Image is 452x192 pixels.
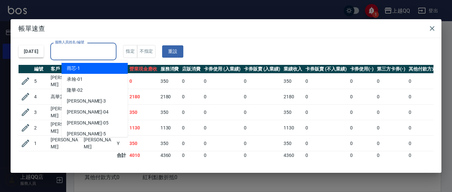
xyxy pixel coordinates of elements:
[407,136,443,151] td: 0
[137,45,156,58] button: 不指定
[282,136,304,151] td: 350
[67,76,83,83] span: 承翰 -01
[242,120,282,136] td: 0
[304,120,348,136] td: 0
[67,87,83,94] span: 隆華 -02
[348,65,376,73] th: 卡券使用(-)
[407,65,443,73] th: 其他付款方式(-)
[202,65,242,73] th: 卡券使用 (入業績)
[375,120,407,136] td: 0
[55,40,84,45] label: 服務人員姓名/編號
[282,105,304,120] td: 350
[128,65,159,73] th: 營業現金應收
[115,151,128,160] td: 合計
[304,65,348,73] th: 卡券販賣 (不入業績)
[242,65,282,73] th: 卡券販賣 (入業績)
[202,120,242,136] td: 0
[128,151,159,160] td: 4010
[348,73,376,89] td: 0
[242,136,282,151] td: 0
[19,45,44,58] button: [DATE]
[180,73,202,89] td: 0
[128,136,159,151] td: 350
[375,65,407,73] th: 第三方卡券(-)
[32,73,49,89] td: 5
[375,136,407,151] td: 0
[180,65,202,73] th: 店販消費
[304,136,348,151] td: 0
[282,89,304,105] td: 2180
[159,65,181,73] th: 服務消費
[202,151,242,160] td: 0
[82,136,115,151] td: [PERSON_NAME]
[67,130,106,137] span: [PERSON_NAME] -5
[202,89,242,105] td: 0
[375,151,407,160] td: 0
[128,105,159,120] td: 350
[49,89,82,105] td: 高華雵
[407,151,443,160] td: 0
[49,136,82,151] td: [PERSON_NAME]
[32,136,49,151] td: 1
[67,65,80,72] span: 雨芯 -1
[32,120,49,136] td: 2
[348,136,376,151] td: 0
[180,136,202,151] td: 0
[180,151,202,160] td: 0
[242,73,282,89] td: 0
[67,120,109,126] span: [PERSON_NAME] -05
[162,45,183,58] button: 重設
[11,19,441,38] h2: 帳單速查
[32,65,49,73] th: 編號
[407,73,443,89] td: 0
[202,73,242,89] td: 0
[159,151,181,160] td: 4360
[242,105,282,120] td: 0
[348,120,376,136] td: 0
[348,105,376,120] td: 0
[242,89,282,105] td: 0
[304,151,348,160] td: 0
[49,73,82,89] td: [PERSON_NAME]
[115,136,128,151] td: Y
[180,89,202,105] td: 0
[128,73,159,89] td: 0
[159,89,181,105] td: 2180
[242,151,282,160] td: 0
[123,45,137,58] button: 指定
[159,105,181,120] td: 350
[202,105,242,120] td: 0
[407,120,443,136] td: 0
[304,105,348,120] td: 0
[375,73,407,89] td: 0
[407,89,443,105] td: 0
[159,73,181,89] td: 350
[49,105,82,120] td: [PERSON_NAME]
[407,105,443,120] td: 0
[282,73,304,89] td: 350
[32,105,49,120] td: 3
[180,105,202,120] td: 0
[375,105,407,120] td: 0
[49,65,82,73] th: 客戶
[304,89,348,105] td: 0
[304,73,348,89] td: 0
[67,109,109,116] span: [PERSON_NAME] -04
[32,89,49,105] td: 4
[49,120,82,136] td: [PERSON_NAME]
[348,89,376,105] td: 0
[159,120,181,136] td: 1130
[282,65,304,73] th: 業績收入
[348,151,376,160] td: 0
[128,120,159,136] td: 1130
[282,151,304,160] td: 4360
[282,120,304,136] td: 1130
[375,89,407,105] td: 0
[67,98,106,105] span: [PERSON_NAME] -3
[202,136,242,151] td: 0
[180,120,202,136] td: 0
[128,89,159,105] td: 2180
[159,136,181,151] td: 350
